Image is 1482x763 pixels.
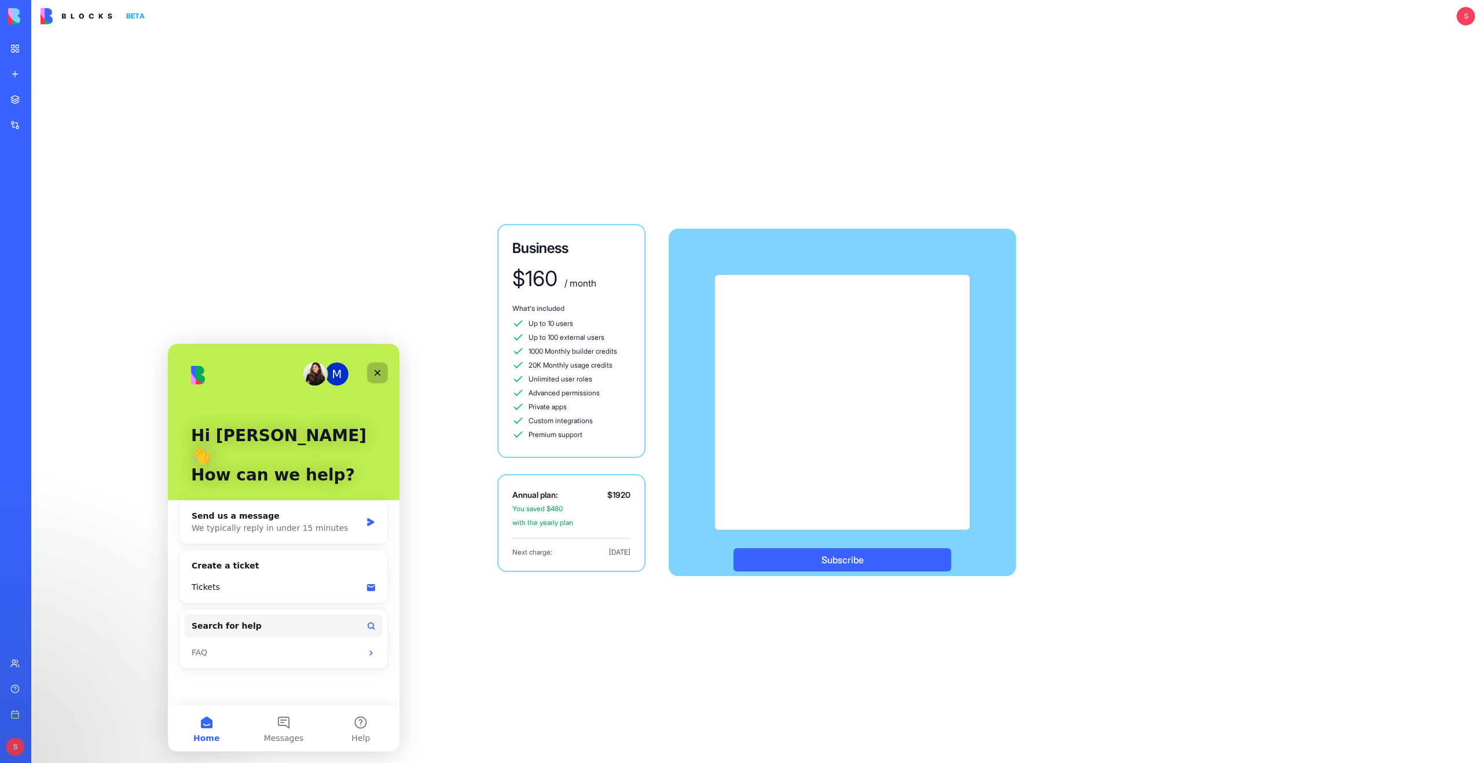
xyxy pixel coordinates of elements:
[122,8,149,24] div: BETA
[41,8,112,24] img: logo
[731,291,953,532] iframe: Secure payment input frame
[529,402,567,412] span: Private apps
[529,319,573,328] span: Up to 10 users
[529,333,604,342] span: Up to 100 external users
[529,375,592,384] span: Unlimited user roles
[609,548,630,557] span: [DATE]
[529,361,612,370] span: 20K Monthly usage credits
[512,304,630,313] div: What's included
[562,276,596,290] div: / month
[529,347,617,356] span: 1000 Monthly builder credits
[168,344,399,751] iframe: Intercom live chat
[41,8,149,24] a: BETA
[607,489,630,501] span: $ 1920
[733,548,951,571] button: Subscribe
[512,267,557,290] div: $ 160
[512,489,558,501] span: Annual plan:
[8,8,80,24] img: logo
[512,548,552,557] span: Next charge:
[529,430,582,439] span: Premium support
[529,416,593,425] span: Custom integrations
[512,504,573,527] span: You saved $ 480 with the yearly plan
[6,738,24,756] span: S
[512,239,630,258] h3: Business
[184,390,202,398] span: Help
[529,388,600,398] span: Advanced permissions
[1457,7,1475,25] span: S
